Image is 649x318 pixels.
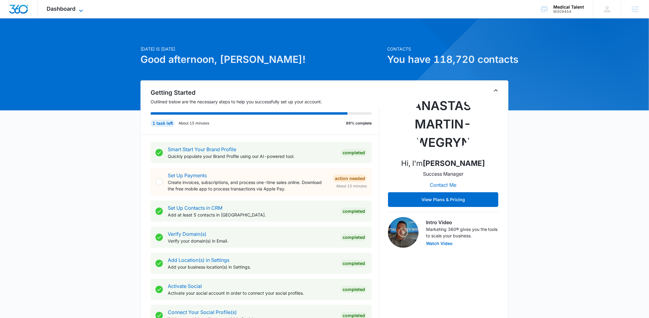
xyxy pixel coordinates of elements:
div: account name [554,5,584,10]
a: Set Up Payments [168,172,207,178]
p: 89% complete [346,121,372,126]
a: Verify Domain(s) [168,231,206,237]
p: Add your business location(s) in Settings. [168,264,336,270]
p: Activate your social account in order to connect your social profiles. [168,290,336,296]
a: Set Up Contacts in CRM [168,205,222,211]
div: Completed [341,149,367,156]
span: Dashboard [47,6,76,12]
div: Completed [341,208,367,215]
div: Completed [341,286,367,293]
strong: [PERSON_NAME] [423,159,485,168]
button: Watch Video [426,241,453,246]
div: Completed [341,260,367,267]
p: Contacts [387,46,509,52]
p: Success Manager [423,170,463,178]
p: Add at least 5 contacts in [GEOGRAPHIC_DATA]. [168,212,336,218]
div: account id [554,10,584,14]
p: About 15 minutes [179,121,209,126]
div: Completed [341,234,367,241]
button: View Plans & Pricing [388,192,498,207]
h2: Getting Started [151,88,379,97]
img: Anastasia Martin-Wegryn [413,92,474,153]
button: Contact Me [424,178,463,192]
div: Action Needed [333,175,367,182]
p: Quickly populate your Brand Profile using our AI-powered tool. [168,153,336,159]
p: Marketing 360® gives you the tools to scale your business. [426,226,498,239]
h1: Good afternoon, [PERSON_NAME]! [140,52,383,67]
p: Create invoices, subscriptions, and process one-time sales online. Download the free mobile app t... [168,179,328,192]
p: Verify your domain(s) in Email. [168,238,336,244]
img: Intro Video [388,217,419,248]
h1: You have 118,720 contacts [387,52,509,67]
p: [DATE] is [DATE] [140,46,383,52]
button: Toggle Collapse [492,87,500,94]
a: Add Location(s) in Settings [168,257,229,263]
a: Activate Social [168,283,202,289]
div: 1 task left [151,120,175,127]
p: Outlined below are the necessary steps to help you successfully set up your account. [151,98,379,105]
h3: Intro Video [426,219,498,226]
a: Connect Your Social Profile(s) [168,309,237,315]
span: About 15 minutes [336,183,367,189]
a: Smart Start Your Brand Profile [168,146,236,152]
p: Hi, I'm [401,158,485,169]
